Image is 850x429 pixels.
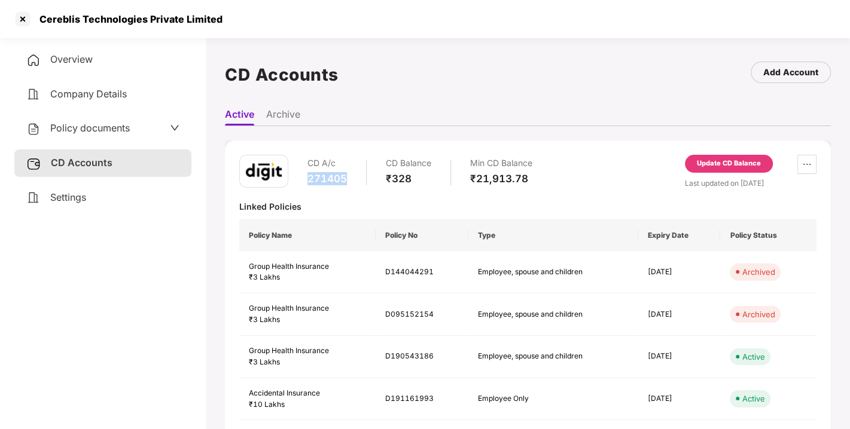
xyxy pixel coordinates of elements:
[638,293,720,336] td: [DATE]
[638,336,720,378] td: [DATE]
[246,163,282,180] img: godigit.png
[478,309,610,320] div: Employee, spouse and children
[386,172,431,185] div: ₹328
[26,53,41,68] img: svg+xml;base64,PHN2ZyB4bWxucz0iaHR0cDovL3d3dy53My5vcmcvMjAwMC9zdmciIHdpZHRoPSIyNCIgaGVpZ2h0PSIyNC...
[720,219,817,252] th: Policy Status
[478,266,610,278] div: Employee, spouse and children
[239,201,817,212] div: Linked Policies
[470,155,532,172] div: Min CD Balance
[376,219,468,252] th: Policy No
[478,351,610,362] div: Employee, spouse and children
[468,219,638,252] th: Type
[50,53,93,65] span: Overview
[307,155,347,172] div: CD A/c
[249,400,285,409] span: ₹10 Lakhs
[239,219,376,252] th: Policy Name
[225,62,339,88] h1: CD Accounts
[50,88,127,100] span: Company Details
[638,252,720,294] td: [DATE]
[798,160,816,169] span: ellipsis
[697,158,761,169] div: Update CD Balance
[249,261,366,272] div: Group Health Insurance
[478,393,610,405] div: Employee Only
[50,191,86,203] span: Settings
[470,172,532,185] div: ₹21,913.78
[170,123,179,133] span: down
[376,293,468,336] td: D095152154
[249,272,280,281] span: ₹3 Lakhs
[32,13,223,25] div: Cereblis Technologies Private Limited
[376,252,468,294] td: D144044291
[225,108,254,125] li: Active
[249,345,366,357] div: Group Health Insurance
[249,357,280,366] span: ₹3 Lakhs
[763,66,818,79] div: Add Account
[638,378,720,421] td: [DATE]
[249,388,366,399] div: Accidental Insurance
[797,155,817,174] button: ellipsis
[26,191,41,205] img: svg+xml;base64,PHN2ZyB4bWxucz0iaHR0cDovL3d3dy53My5vcmcvMjAwMC9zdmciIHdpZHRoPSIyNCIgaGVpZ2h0PSIyNC...
[26,122,41,136] img: svg+xml;base64,PHN2ZyB4bWxucz0iaHR0cDovL3d3dy53My5vcmcvMjAwMC9zdmciIHdpZHRoPSIyNCIgaGVpZ2h0PSIyNC...
[742,351,764,363] div: Active
[50,122,130,134] span: Policy documents
[742,266,775,278] div: Archived
[249,303,366,314] div: Group Health Insurance
[26,157,41,171] img: svg+xml;base64,PHN2ZyB3aWR0aD0iMjUiIGhlaWdodD0iMjQiIHZpZXdCb3g9IjAgMCAyNSAyNCIgZmlsbD0ibm9uZSIgeG...
[266,108,300,125] li: Archive
[376,336,468,378] td: D190543186
[742,393,764,405] div: Active
[51,157,112,168] span: CD Accounts
[742,308,775,320] div: Archived
[386,155,431,172] div: CD Balance
[638,219,720,252] th: Expiry Date
[685,177,817,189] div: Last updated on [DATE]
[26,87,41,102] img: svg+xml;base64,PHN2ZyB4bWxucz0iaHR0cDovL3d3dy53My5vcmcvMjAwMC9zdmciIHdpZHRoPSIyNCIgaGVpZ2h0PSIyNC...
[376,378,468,421] td: D191161993
[307,172,347,185] div: 271405
[249,315,280,324] span: ₹3 Lakhs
